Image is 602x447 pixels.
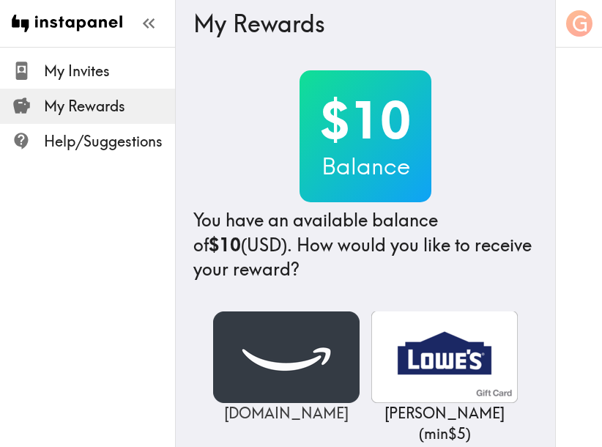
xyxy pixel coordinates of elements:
[193,10,526,37] h3: My Rewards
[193,208,538,282] h4: You have an available balance of (USD) . How would you like to receive your reward?
[371,311,518,403] img: Lowe's
[44,61,175,81] span: My Invites
[572,11,588,37] span: G
[565,9,594,38] button: G
[213,311,360,403] img: Amazon.com
[300,90,431,150] h2: $10
[44,96,175,117] span: My Rewards
[300,149,431,182] h3: Balance
[209,234,241,256] b: $10
[213,311,360,424] a: Amazon.com[DOMAIN_NAME]
[44,131,175,152] span: Help/Suggestions
[213,403,360,424] p: [DOMAIN_NAME]
[371,311,518,444] a: Lowe's[PERSON_NAME] (min$5)
[371,403,518,444] p: [PERSON_NAME] ( min $5 )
